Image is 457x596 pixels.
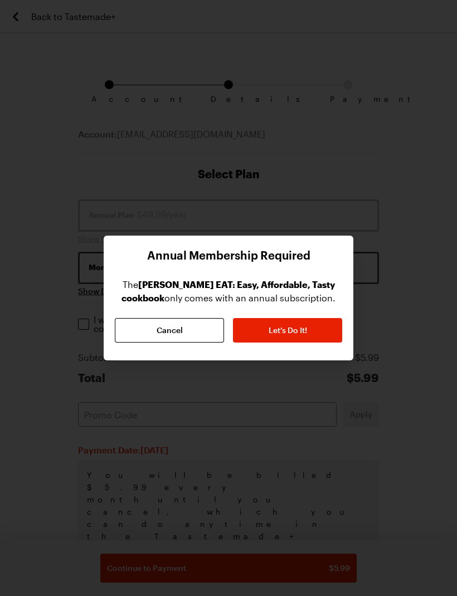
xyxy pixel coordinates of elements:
[269,325,307,336] span: Let’s Do It!
[157,325,183,336] span: Cancel
[121,279,335,303] strong: [PERSON_NAME] EAT: Easy, Affordable, Tasty cookbook
[115,278,342,305] p: The only comes with an annual subscription.
[147,247,310,262] span: Annual Membership Required
[233,318,342,343] button: Let’s Do It!
[115,318,224,343] button: Cancel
